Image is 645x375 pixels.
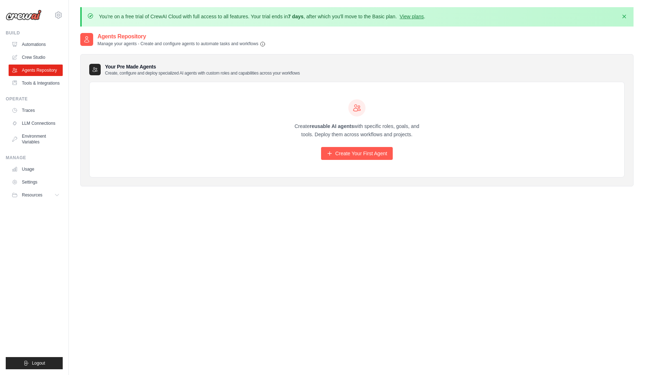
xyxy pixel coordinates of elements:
[9,105,63,116] a: Traces
[97,32,266,41] h2: Agents Repository
[6,10,42,20] img: Logo
[22,192,42,198] span: Resources
[310,123,354,129] strong: reusable AI agents
[9,65,63,76] a: Agents Repository
[9,39,63,50] a: Automations
[9,130,63,148] a: Environment Variables
[32,360,45,366] span: Logout
[9,118,63,129] a: LLM Connections
[9,77,63,89] a: Tools & Integrations
[105,70,300,76] p: Create, configure and deploy specialized AI agents with custom roles and capabilities across your...
[105,63,300,76] h3: Your Pre Made Agents
[6,30,63,36] div: Build
[6,357,63,369] button: Logout
[6,155,63,161] div: Manage
[6,96,63,102] div: Operate
[288,122,426,139] p: Create with specific roles, goals, and tools. Deploy them across workflows and projects.
[99,13,425,20] p: You're on a free trial of CrewAI Cloud with full access to all features. Your trial ends in , aft...
[97,41,266,47] p: Manage your agents - Create and configure agents to automate tasks and workflows
[400,14,424,19] a: View plans
[321,147,393,160] a: Create Your First Agent
[9,52,63,63] a: Crew Studio
[9,163,63,175] a: Usage
[9,189,63,201] button: Resources
[9,176,63,188] a: Settings
[288,14,304,19] strong: 7 days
